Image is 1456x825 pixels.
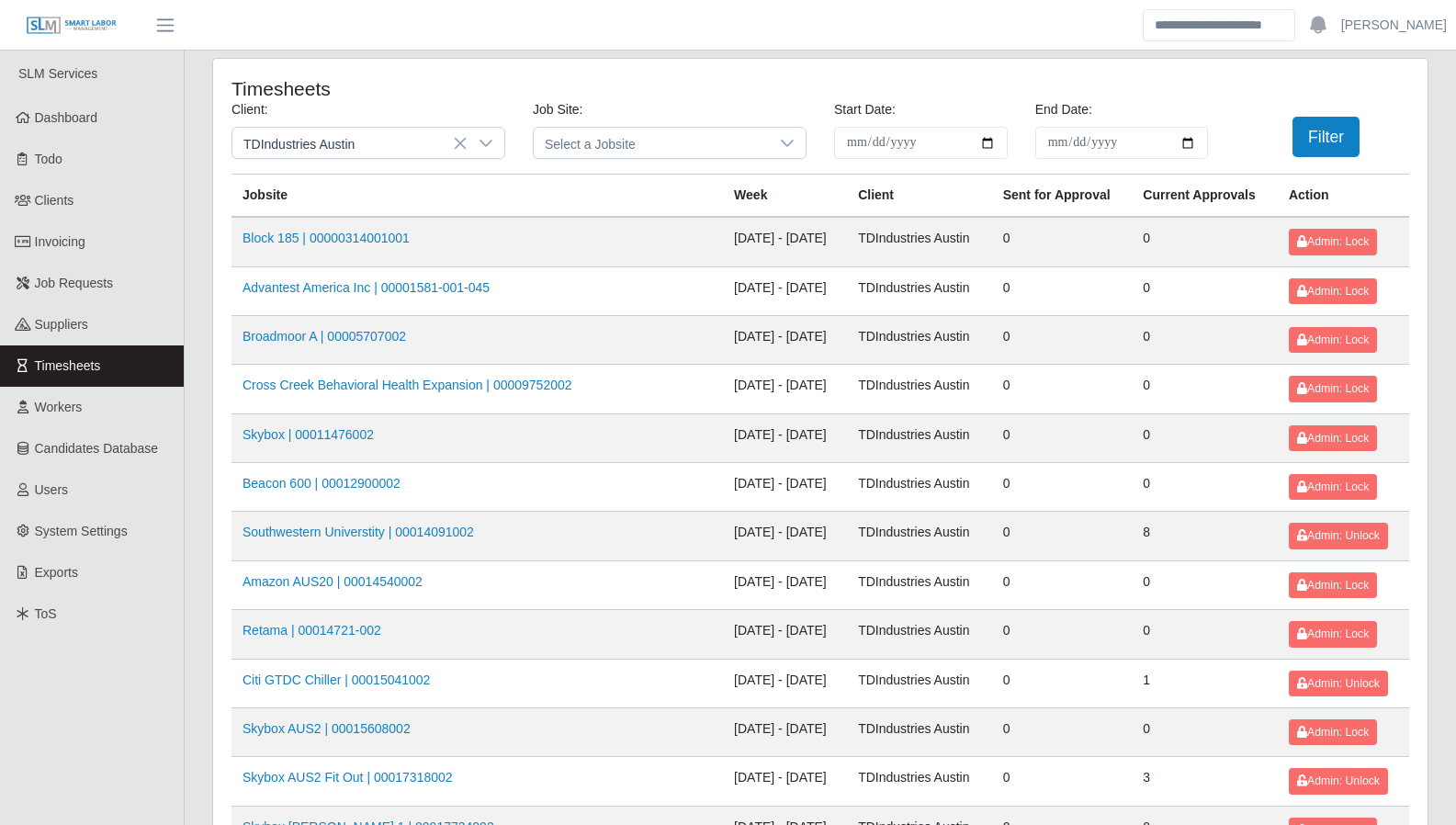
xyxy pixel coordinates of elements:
[231,100,268,119] label: Client:
[1132,266,1278,315] td: 0
[35,565,78,580] span: Exports
[243,329,406,344] a: Broadmoor A | 00005707002
[1289,376,1377,401] button: Admin: Lock
[1143,9,1295,41] input: Search
[1289,572,1377,598] button: Admin: Lock
[992,175,1133,218] th: Sent for Approval
[243,770,453,785] a: Skybox AUS2 Fit Out | 00017318002
[243,280,490,295] a: Advantest America Inc | 00001581-001-045
[1297,627,1369,640] span: Admin: Lock
[1132,217,1278,266] td: 0
[1289,278,1377,304] button: Admin: Lock
[723,757,847,806] td: [DATE] - [DATE]
[992,315,1133,364] td: 0
[1341,16,1447,35] a: [PERSON_NAME]
[1297,774,1380,787] span: Admin: Unlock
[723,463,847,512] td: [DATE] - [DATE]
[1297,285,1369,298] span: Admin: Lock
[1289,523,1388,548] button: Admin: Unlock
[1289,327,1377,353] button: Admin: Lock
[243,672,430,687] a: Citi GTDC Chiller | 00015041002
[35,606,57,621] span: ToS
[35,317,88,332] span: Suppliers
[847,463,992,512] td: TDIndustries Austin
[232,128,468,158] span: TDIndustries Austin
[1278,175,1409,218] th: Action
[1132,512,1278,560] td: 8
[1289,768,1388,794] button: Admin: Unlock
[1289,425,1377,451] button: Admin: Lock
[534,128,769,158] span: Select a Jobsite
[1132,610,1278,659] td: 0
[35,358,101,373] span: Timesheets
[1292,117,1360,157] button: Filter
[26,16,118,36] img: SLM Logo
[243,231,410,245] a: Block 185 | 00000314001001
[723,413,847,462] td: [DATE] - [DATE]
[847,413,992,462] td: TDIndustries Austin
[723,217,847,266] td: [DATE] - [DATE]
[1297,677,1380,690] span: Admin: Unlock
[1289,719,1377,745] button: Admin: Lock
[243,476,401,491] a: Beacon 600 | 00012900002
[723,512,847,560] td: [DATE] - [DATE]
[1132,707,1278,756] td: 0
[1132,413,1278,462] td: 0
[992,512,1133,560] td: 0
[1132,365,1278,413] td: 0
[1289,671,1388,696] button: Admin: Unlock
[1132,175,1278,218] th: Current Approvals
[847,217,992,266] td: TDIndustries Austin
[723,707,847,756] td: [DATE] - [DATE]
[847,266,992,315] td: TDIndustries Austin
[1297,333,1369,346] span: Admin: Lock
[992,217,1133,266] td: 0
[243,525,474,539] a: Southwestern Universtity | 00014091002
[1297,480,1369,493] span: Admin: Lock
[35,524,128,538] span: System Settings
[992,413,1133,462] td: 0
[723,266,847,315] td: [DATE] - [DATE]
[1297,726,1369,739] span: Admin: Lock
[723,560,847,609] td: [DATE] - [DATE]
[18,66,97,81] span: SLM Services
[35,441,159,456] span: Candidates Database
[723,610,847,659] td: [DATE] - [DATE]
[1289,621,1377,647] button: Admin: Lock
[243,378,572,392] a: Cross Creek Behavioral Health Expansion | 00009752002
[35,193,74,208] span: Clients
[847,610,992,659] td: TDIndustries Austin
[723,315,847,364] td: [DATE] - [DATE]
[847,757,992,806] td: TDIndustries Austin
[847,659,992,707] td: TDIndustries Austin
[1297,382,1369,395] span: Admin: Lock
[847,365,992,413] td: TDIndustries Austin
[723,175,847,218] th: Week
[1297,235,1369,248] span: Admin: Lock
[35,400,83,414] span: Workers
[35,234,85,249] span: Invoicing
[1132,463,1278,512] td: 0
[992,266,1133,315] td: 0
[1132,757,1278,806] td: 3
[992,560,1133,609] td: 0
[1132,315,1278,364] td: 0
[847,315,992,364] td: TDIndustries Austin
[847,707,992,756] td: TDIndustries Austin
[1297,529,1380,542] span: Admin: Unlock
[992,365,1133,413] td: 0
[35,110,98,125] span: Dashboard
[231,175,723,218] th: Jobsite
[35,152,62,166] span: Todo
[1132,560,1278,609] td: 0
[243,623,381,638] a: Retama | 00014721-002
[723,365,847,413] td: [DATE] - [DATE]
[243,721,411,736] a: Skybox AUS2 | 00015608002
[231,77,706,100] h4: Timesheets
[834,100,896,119] label: Start Date:
[35,482,69,497] span: Users
[1132,659,1278,707] td: 1
[847,560,992,609] td: TDIndustries Austin
[1289,229,1377,254] button: Admin: Lock
[992,707,1133,756] td: 0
